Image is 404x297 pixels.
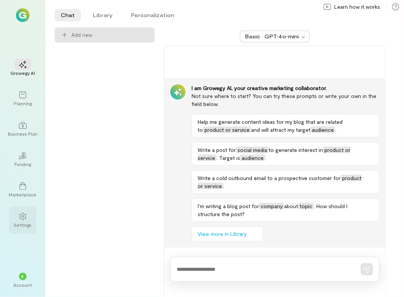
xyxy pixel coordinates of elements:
div: Marketplace [9,191,37,197]
div: Not sure where to start? You can try these prompts or write your own in the field below. [192,92,379,108]
a: Growegy AI [9,55,36,82]
span: I’m writing a blog post for [198,203,259,209]
span: . Target is [217,155,240,161]
span: . [335,126,336,133]
div: Funding [14,161,31,167]
span: topic [298,203,314,209]
span: audience [240,155,265,161]
div: Account [14,282,32,288]
span: Add new [71,31,149,39]
span: and will attract my target [251,126,310,133]
span: . [223,183,225,189]
span: social media [236,147,269,153]
span: Write a cold outbound email to a prospective customer for [198,175,341,181]
div: Planning [14,100,32,106]
span: about [284,203,298,209]
span: Write a post for [198,147,236,153]
button: View more in Library [192,226,263,242]
button: Help me generate content ideas for my blog that are related toproduct or serviceand will attract ... [192,114,379,137]
li: Chat [55,9,81,21]
div: Business Plan [8,131,38,137]
button: Write a post forsocial mediato generate interest inproduct or service. Target isaudience. [192,142,379,166]
a: Business Plan [9,115,36,143]
span: to generate interest in [269,147,323,153]
a: Settings [9,207,36,234]
div: I am Growegy AI, your creative marketing collaborator. [192,84,379,92]
a: Funding [9,146,36,173]
span: Learn how it works [334,3,380,11]
li: Library [87,9,119,21]
div: Basic · GPT‑4o‑mini [245,33,300,40]
a: Marketplace [9,176,36,204]
span: . [265,155,266,161]
span: audience [310,126,335,133]
div: Growegy AI [11,70,35,76]
span: company [259,203,284,209]
div: *Account [9,267,36,294]
div: Settings [14,222,32,228]
button: I’m writing a blog post forcompanyabouttopic. How should I structure the post? [192,198,379,222]
span: View more in Library [198,230,247,238]
li: Personalization [125,9,180,21]
span: product or service [203,126,251,133]
a: Planning [9,85,36,112]
span: Help me generate content ideas for my blog that are related to [198,118,343,133]
button: Write a cold outbound email to a prospective customer forproduct or service. [192,170,379,194]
